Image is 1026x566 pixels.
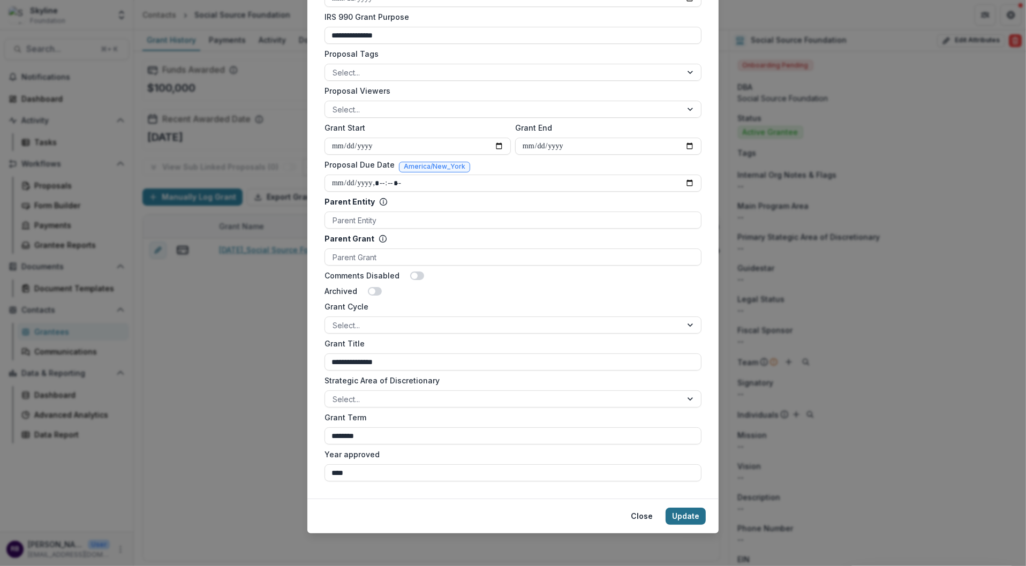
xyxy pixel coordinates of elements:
label: Comments Disabled [325,270,399,281]
p: Parent Entity [325,196,375,207]
label: Grant Title [325,338,695,349]
button: Close [624,508,659,525]
span: America/New_York [404,163,465,170]
button: Update [666,508,706,525]
label: Proposal Viewers [325,85,695,96]
label: Strategic Area of Discretionary [325,375,695,386]
label: Proposal Due Date [325,159,395,170]
label: Year approved [325,449,695,460]
label: Grant Term [325,412,695,423]
label: IRS 990 Grant Purpose [325,11,695,22]
label: Grant Start [325,122,504,133]
label: Grant End [515,122,695,133]
label: Archived [325,285,357,297]
label: Grant Cycle [325,301,695,312]
label: Proposal Tags [325,48,695,59]
p: Parent Grant [325,233,374,244]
